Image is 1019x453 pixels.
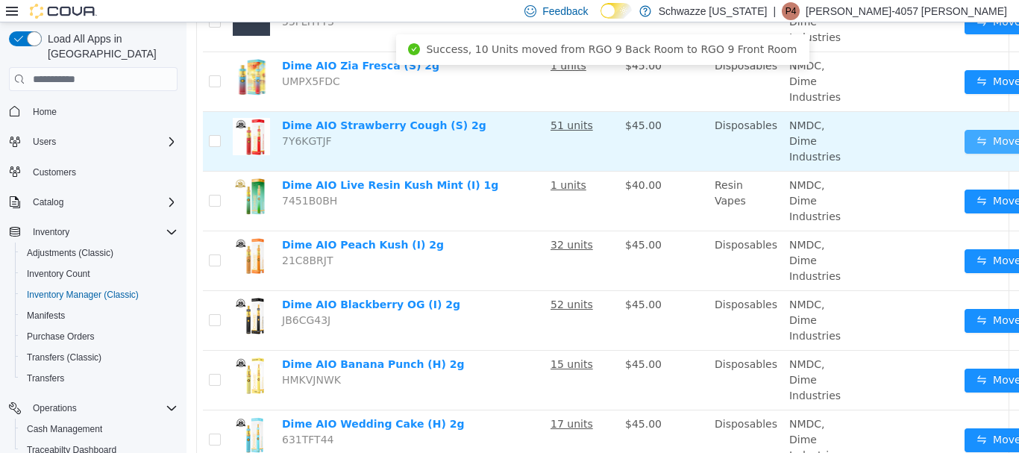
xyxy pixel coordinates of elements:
[15,368,184,389] button: Transfers
[15,326,184,347] button: Purchase Orders
[603,336,654,379] span: NMDC, Dime Industries
[95,292,144,304] span: JB6CG43J
[439,37,475,49] span: $45.00
[46,275,84,312] img: Dime AIO Blackberry OG (I) 2g hero shot
[27,352,101,363] span: Transfers (Classic)
[364,37,400,49] u: 1 units
[439,276,475,288] span: $45.00
[27,310,65,322] span: Manifests
[659,2,768,20] p: Schwazze [US_STATE]
[27,101,178,120] span: Home
[46,334,84,372] img: Dime AIO Banana Punch (H) 2g hero shot
[27,247,113,259] span: Adjustments (Classic)
[27,133,178,151] span: Users
[21,420,108,438] a: Cash Management
[46,96,84,133] img: Dime AIO Strawberry Cough (S) 2g hero shot
[439,336,475,348] span: $45.00
[603,97,654,140] span: NMDC, Dime Industries
[30,4,97,19] img: Cova
[603,276,654,319] span: NMDC, Dime Industries
[95,396,278,407] a: Dime AIO Wedding Cake (H) 2g
[95,157,312,169] a: Dime AIO Live Resin Kush Mint (I) 1g
[778,48,847,72] button: icon: swapMove
[542,4,588,19] span: Feedback
[21,328,101,346] a: Purchase Orders
[778,227,847,251] button: icon: swapMove
[21,265,96,283] a: Inventory Count
[42,31,178,61] span: Load All Apps in [GEOGRAPHIC_DATA]
[3,192,184,213] button: Catalog
[95,172,151,184] span: 7451B0BH
[21,265,178,283] span: Inventory Count
[806,2,1007,20] p: [PERSON_NAME]-4057 [PERSON_NAME]
[27,399,178,417] span: Operations
[778,287,847,310] button: icon: swapMove
[33,196,63,208] span: Catalog
[782,2,800,20] div: Patrick-4057 Leyba
[786,2,797,20] span: P4
[522,269,597,328] td: Disposables
[3,100,184,122] button: Home
[21,328,178,346] span: Purchase Orders
[439,396,475,407] span: $45.00
[3,398,184,419] button: Operations
[95,216,257,228] a: Dime AIO Peach Kush (I) 2g
[778,406,847,430] button: icon: swapMove
[439,157,475,169] span: $40.00
[27,163,178,181] span: Customers
[21,349,178,366] span: Transfers (Classic)
[21,244,119,262] a: Adjustments (Classic)
[15,305,184,326] button: Manifests
[3,222,184,243] button: Inventory
[364,336,407,348] u: 15 units
[603,216,654,260] span: NMDC, Dime Industries
[95,113,145,125] span: 7Y6KGTJF
[15,284,184,305] button: Inventory Manager (Classic)
[27,268,90,280] span: Inventory Count
[27,133,62,151] button: Users
[239,21,610,33] span: Success, 10 Units moved from RGO 9 Back Room to RGO 9 Front Room
[364,97,407,109] u: 51 units
[27,193,178,211] span: Catalog
[21,307,71,325] a: Manifests
[3,161,184,183] button: Customers
[364,276,407,288] u: 52 units
[33,402,77,414] span: Operations
[522,30,597,90] td: Disposables
[522,328,597,388] td: Disposables
[21,349,107,366] a: Transfers (Classic)
[27,103,63,121] a: Home
[27,423,102,435] span: Cash Management
[21,244,178,262] span: Adjustments (Classic)
[522,388,597,448] td: Disposables
[27,399,83,417] button: Operations
[27,163,82,181] a: Customers
[522,90,597,149] td: Disposables
[522,149,597,209] td: Resin Vapes
[46,155,84,193] img: Dime AIO Live Resin Kush Mint (I) 1g hero shot
[95,37,253,49] a: Dime AIO Zia Fresca (S) 2g
[21,286,145,304] a: Inventory Manager (Classic)
[439,216,475,228] span: $45.00
[33,136,56,148] span: Users
[95,411,147,423] span: 631TFT44
[603,157,654,200] span: NMDC, Dime Industries
[601,3,632,19] input: Dark Mode
[603,396,654,439] span: NMDC, Dime Industries
[3,131,184,152] button: Users
[222,21,233,33] i: icon: check-circle
[778,167,847,191] button: icon: swapMove
[21,369,70,387] a: Transfers
[95,97,300,109] a: Dime AIO Strawberry Cough (S) 2g
[773,2,776,20] p: |
[27,331,95,343] span: Purchase Orders
[778,346,847,370] button: icon: swapMove
[33,226,69,238] span: Inventory
[95,53,154,65] span: UMPX5FDC
[27,223,178,241] span: Inventory
[15,263,184,284] button: Inventory Count
[33,106,57,118] span: Home
[603,37,654,81] span: NMDC, Dime Industries
[364,396,407,407] u: 17 units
